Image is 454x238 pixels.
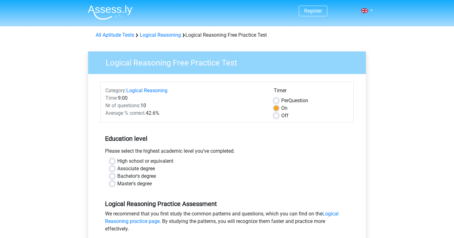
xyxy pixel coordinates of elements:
[281,98,288,103] span: Per
[100,147,354,157] div: Please select the highest academic level you’ve completed.
[117,180,152,188] label: Master's degree
[105,200,349,208] h5: Logical Reasoning Practice Assessment
[93,31,361,39] div: Logical Reasoning Free Practice Test
[126,87,167,93] a: Logical Reasoning
[98,56,361,68] h3: Logical Reasoning Free Practice Test
[105,103,140,108] span: Nr of questions:
[101,109,269,117] div: 42.6%
[117,165,155,172] label: Associate degree
[140,32,181,38] a: Logical Reasoning
[96,32,134,38] a: All Aptitude Tests
[274,87,349,97] div: Timer
[105,87,126,93] span: Category:
[304,8,322,14] a: Register
[117,157,173,165] label: High school or equivalent
[281,112,288,119] label: Off
[281,97,308,104] label: Question
[281,104,288,112] label: On
[88,5,132,20] img: Assessly
[100,210,354,235] div: We recommend that you first study the common patterns and questions, which you can find on the . ...
[105,132,349,145] h5: Education level
[101,94,269,102] div: 9:00
[117,172,156,180] label: Bachelor's degree
[101,102,269,109] div: 10
[105,95,118,101] span: Time:
[105,110,146,116] span: Average % correct:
